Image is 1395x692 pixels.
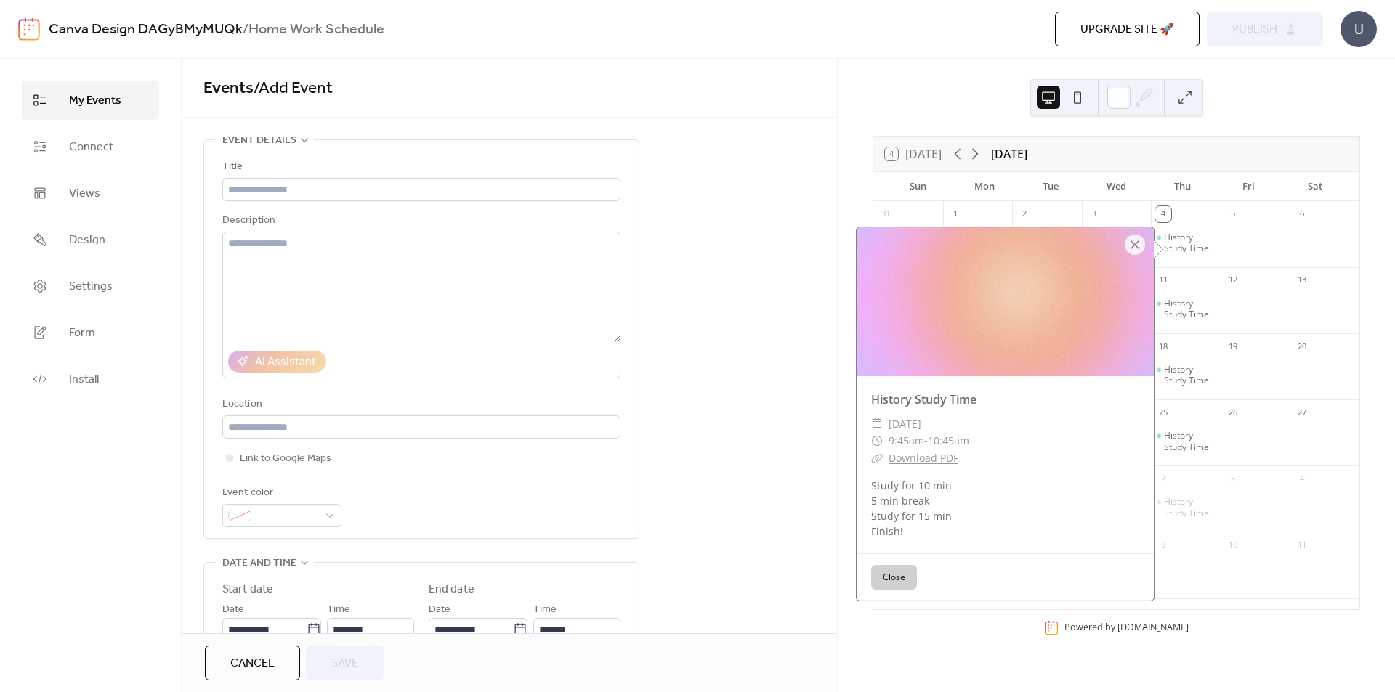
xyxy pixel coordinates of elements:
[1225,404,1241,420] div: 26
[885,172,951,201] div: Sun
[1149,172,1216,201] div: Thu
[951,172,1017,201] div: Mon
[429,601,450,619] span: Date
[1294,537,1310,553] div: 11
[1155,471,1171,487] div: 2
[222,132,296,150] span: Event details
[889,432,924,449] span: 9:45am
[18,17,40,41] img: logo
[1017,172,1083,201] div: Tue
[1294,471,1310,487] div: 4
[533,601,557,619] span: Time
[1294,272,1310,288] div: 13
[22,127,159,166] a: Connect
[1294,206,1310,222] div: 6
[69,278,113,296] span: Settings
[1151,232,1221,254] div: History Study Time
[871,565,917,590] button: Close
[22,266,159,306] a: Settings
[1064,622,1189,634] div: Powered by
[1164,364,1215,386] div: History Study Time
[991,145,1027,163] div: [DATE]
[1083,172,1149,201] div: Wed
[1117,622,1189,634] a: [DOMAIN_NAME]
[1080,21,1174,38] span: Upgrade site 🚀
[222,601,244,619] span: Date
[22,220,159,259] a: Design
[1225,537,1241,553] div: 10
[947,206,963,222] div: 1
[69,371,99,388] span: Install
[1055,12,1200,46] button: Upgrade site 🚀
[222,158,618,176] div: Title
[1341,11,1377,47] div: U
[1225,272,1241,288] div: 12
[928,432,969,449] span: 10:45am
[1151,298,1221,320] div: History Study Time
[222,484,339,502] div: Event color
[69,139,113,156] span: Connect
[205,646,300,680] button: Cancel
[871,432,883,449] div: ​
[1151,430,1221,452] div: History Study Time
[1164,496,1215,518] div: History Study Time
[22,359,159,399] a: Install
[22,313,159,352] a: Form
[240,450,331,468] span: Link to Google Maps
[857,478,1154,539] div: Study for 10 min 5 min break Study for 15 min Finish!
[889,415,921,433] span: [DATE]
[1086,206,1102,222] div: 3
[1164,430,1215,452] div: History Study Time
[1294,338,1310,354] div: 20
[1294,404,1310,420] div: 27
[1282,172,1348,201] div: Sat
[327,601,350,619] span: Time
[1225,471,1241,487] div: 3
[222,396,618,413] div: Location
[69,325,95,342] span: Form
[878,206,894,222] div: 31
[1225,338,1241,354] div: 19
[254,73,333,105] span: / Add Event
[1155,206,1171,222] div: 4
[203,73,254,105] a: Events
[22,81,159,120] a: My Events
[222,581,273,598] div: Start date
[69,185,100,203] span: Views
[1151,364,1221,386] div: History Study Time
[22,174,159,213] a: Views
[222,212,618,229] div: Description
[230,655,275,672] span: Cancel
[871,415,883,433] div: ​
[1216,172,1282,201] div: Fri
[871,391,976,407] a: History Study Time
[222,555,296,572] span: Date and time
[69,92,121,110] span: My Events
[1164,298,1215,320] div: History Study Time
[1155,338,1171,354] div: 18
[243,16,248,44] b: /
[1016,206,1032,222] div: 2
[429,581,474,598] div: End date
[1151,496,1221,518] div: History Study Time
[1164,232,1215,254] div: History Study Time
[924,432,928,449] span: -
[889,451,958,465] a: Download PDF
[1155,272,1171,288] div: 11
[69,232,105,249] span: Design
[49,16,243,44] a: Canva Design DAGyBMyMUQk
[248,16,384,44] b: Home Work Schedule
[1155,404,1171,420] div: 25
[871,449,883,467] div: ​
[1225,206,1241,222] div: 5
[1155,537,1171,553] div: 9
